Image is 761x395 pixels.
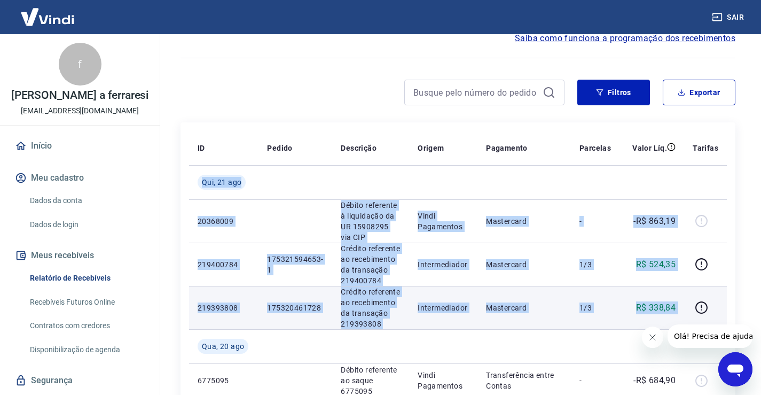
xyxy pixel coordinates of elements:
[636,258,676,271] p: R$ 524,35
[486,303,562,313] p: Mastercard
[21,105,139,117] p: [EMAIL_ADDRESS][DOMAIN_NAME]
[642,327,663,348] iframe: Fechar mensagem
[579,216,611,227] p: -
[579,143,611,153] p: Parcelas
[198,375,250,386] p: 6775095
[633,215,676,228] p: -R$ 863,19
[418,370,469,391] p: Vindi Pagamentos
[693,143,718,153] p: Tarifas
[198,303,250,313] p: 219393808
[26,267,147,289] a: Relatório de Recebíveis
[636,301,676,314] p: R$ 338,84
[418,259,469,270] p: Intermediador
[26,190,147,212] a: Dados da conta
[202,341,244,352] span: Qua, 20 ago
[13,1,82,33] img: Vindi
[341,286,401,329] p: Crédito referente ao recebimento da transação 219393808
[418,303,469,313] p: Intermediador
[26,291,147,313] a: Recebíveis Futuros Online
[11,90,149,101] p: [PERSON_NAME] a ferraresi
[663,80,735,105] button: Exportar
[515,32,735,45] a: Saiba como funciona a programação dos recebimentos
[341,200,401,243] p: Débito referente à liquidação da UR 15908295 via CIP
[579,375,611,386] p: -
[13,369,147,392] a: Segurança
[26,214,147,236] a: Dados de login
[710,7,748,27] button: Sair
[202,177,241,188] span: Qui, 21 ago
[413,84,538,100] input: Busque pelo número do pedido
[198,259,250,270] p: 219400784
[26,339,147,361] a: Disponibilização de agenda
[418,143,444,153] p: Origem
[579,303,611,313] p: 1/3
[341,243,401,286] p: Crédito referente ao recebimento da transação 219400784
[579,259,611,270] p: 1/3
[267,143,292,153] p: Pedido
[486,259,562,270] p: Mastercard
[486,216,562,227] p: Mastercard
[26,315,147,337] a: Contratos com credores
[668,324,752,348] iframe: Mensagem da empresa
[632,143,667,153] p: Valor Líq.
[577,80,650,105] button: Filtros
[341,143,376,153] p: Descrição
[718,352,752,386] iframe: Botão para abrir a janela de mensagens
[13,134,147,158] a: Início
[267,254,324,275] p: 175321594653-1
[418,211,469,232] p: Vindi Pagamentos
[486,143,528,153] p: Pagamento
[198,216,250,227] p: 20368009
[6,7,90,16] span: Olá! Precisa de ajuda?
[13,244,147,267] button: Meus recebíveis
[13,166,147,190] button: Meu cadastro
[267,303,324,313] p: 175320461728
[59,43,101,86] div: f
[633,374,676,387] p: -R$ 684,90
[486,370,562,391] p: Transferência entre Contas
[198,143,205,153] p: ID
